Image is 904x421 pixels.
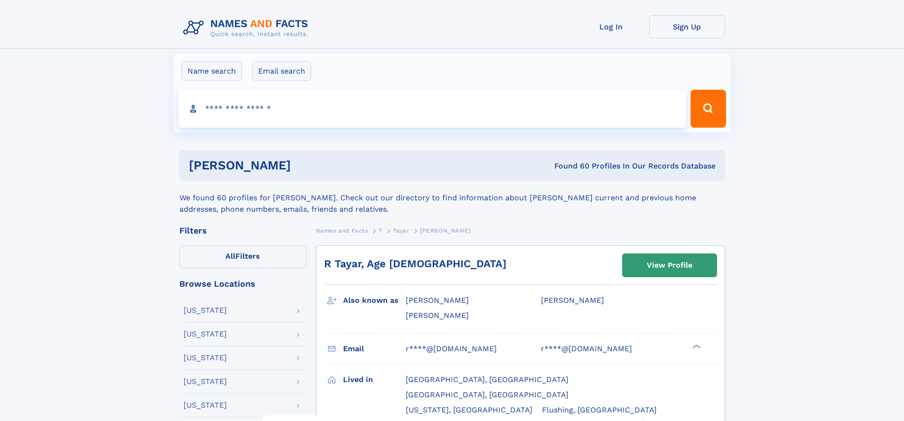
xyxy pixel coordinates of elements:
[647,254,692,276] div: View Profile
[623,254,717,277] a: View Profile
[406,405,532,414] span: [US_STATE], [GEOGRAPHIC_DATA]
[324,258,506,270] a: R Tayar, Age [DEMOGRAPHIC_DATA]
[406,296,469,305] span: [PERSON_NAME]
[184,354,227,362] div: [US_STATE]
[184,330,227,338] div: [US_STATE]
[179,280,307,288] div: Browse Locations
[649,15,725,38] a: Sign Up
[379,225,382,236] a: T
[379,227,382,234] span: T
[542,405,657,414] span: Flushing, [GEOGRAPHIC_DATA]
[406,311,469,320] span: [PERSON_NAME]
[422,161,716,171] div: Found 60 Profiles In Our Records Database
[541,296,604,305] span: [PERSON_NAME]
[184,307,227,314] div: [US_STATE]
[316,225,368,236] a: Names and Facts
[393,225,409,236] a: Tayar
[690,343,701,349] div: ❯
[179,181,725,215] div: We found 60 profiles for [PERSON_NAME]. Check out our directory to find information about [PERSON...
[690,90,726,128] button: Search Button
[184,402,227,409] div: [US_STATE]
[343,292,406,309] h3: Also known as
[420,227,471,234] span: [PERSON_NAME]
[406,375,568,384] span: [GEOGRAPHIC_DATA], [GEOGRAPHIC_DATA]
[343,372,406,388] h3: Lived in
[179,226,307,235] div: Filters
[225,252,235,261] span: All
[393,227,409,234] span: Tayar
[189,159,423,171] h1: [PERSON_NAME]
[179,245,307,268] label: Filters
[181,61,242,81] label: Name search
[343,341,406,357] h3: Email
[178,90,687,128] input: search input
[573,15,649,38] a: Log In
[406,390,568,399] span: [GEOGRAPHIC_DATA], [GEOGRAPHIC_DATA]
[252,61,311,81] label: Email search
[179,15,316,41] img: Logo Names and Facts
[184,378,227,385] div: [US_STATE]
